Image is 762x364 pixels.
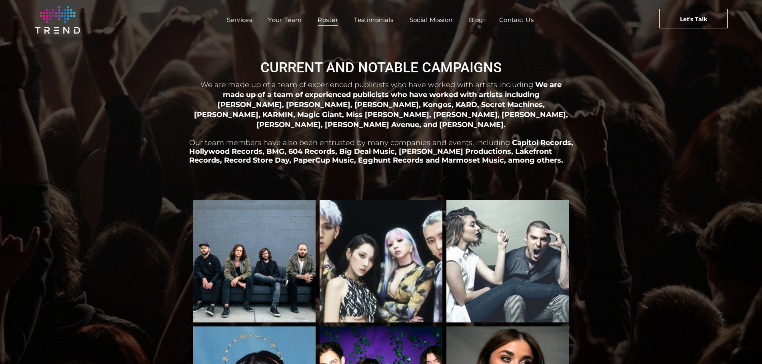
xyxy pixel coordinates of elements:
a: Services [219,14,260,26]
iframe: Chat Widget [722,326,762,364]
a: Your Team [260,14,310,26]
a: Social Mission [402,14,461,26]
span: We are made up of a team of experienced publicists who have worked with artists including [200,80,533,89]
a: Blog [461,14,491,26]
span: We are made up of a team of experienced publicists who have worked with artists including [PERSON... [194,80,568,129]
span: Let's Talk [680,9,707,29]
a: Kongos [193,200,316,322]
img: logo [35,6,80,34]
a: Karmin [446,200,569,322]
a: Let's Talk [659,9,728,28]
a: KARD [320,200,442,322]
a: Roster [310,14,346,26]
a: Testimonials [346,14,401,26]
a: Contact Us [491,14,542,26]
span: CURRENT AND NOTABLE CAMPAIGNS [260,60,502,76]
span: Our team members have also been entrusted by many companies and events, including [189,138,510,147]
span: Capitol Records, Hollywood Records, BMG, 604 Records, Big Deal Music, [PERSON_NAME] Productions, ... [189,138,573,165]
